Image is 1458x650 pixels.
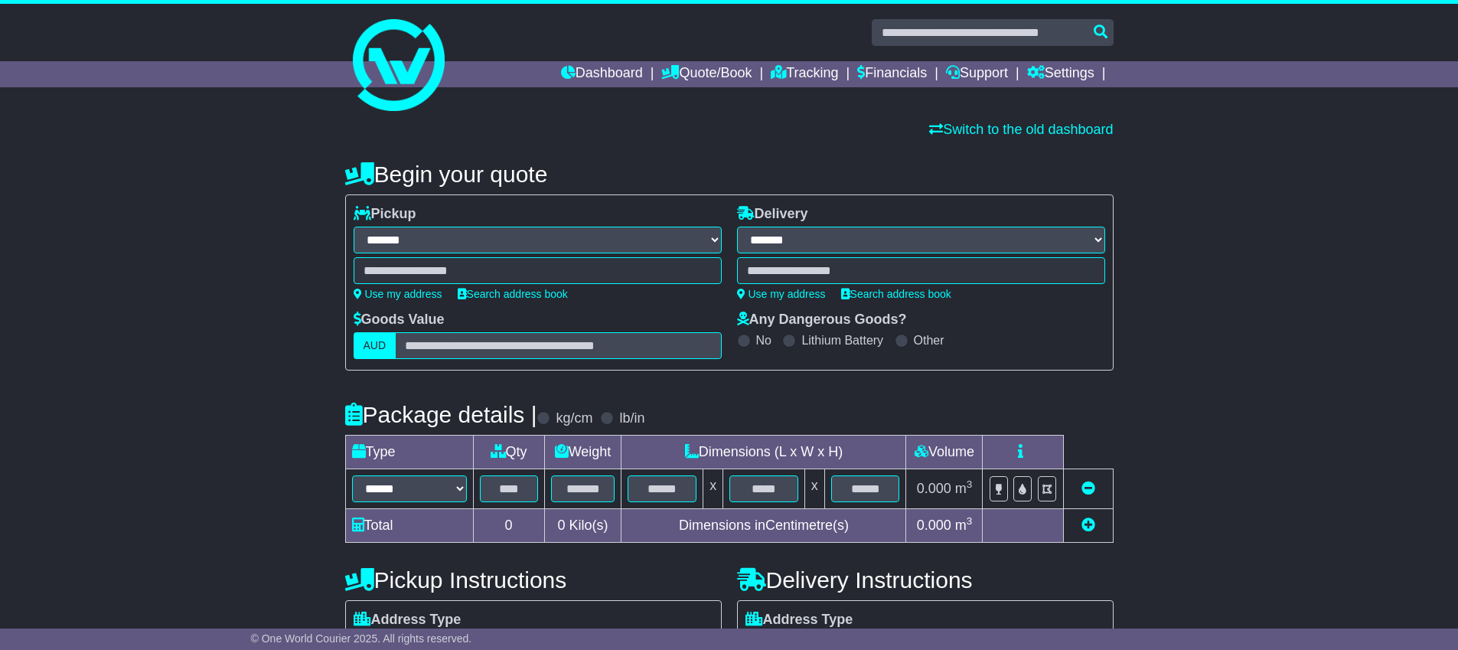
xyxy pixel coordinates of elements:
[557,518,565,533] span: 0
[914,333,944,348] label: Other
[737,312,907,328] label: Any Dangerous Goods?
[473,436,544,469] td: Qty
[967,479,973,490] sup: 3
[458,288,568,300] a: Search address book
[544,436,621,469] td: Weight
[737,567,1114,593] h4: Delivery Instructions
[1081,481,1095,496] a: Remove this item
[621,509,906,543] td: Dimensions in Centimetre(s)
[955,518,973,533] span: m
[703,469,723,509] td: x
[473,509,544,543] td: 0
[771,61,838,87] a: Tracking
[906,436,983,469] td: Volume
[841,288,951,300] a: Search address book
[917,518,951,533] span: 0.000
[619,410,644,427] label: lb/in
[857,61,927,87] a: Financials
[745,612,853,629] label: Address Type
[544,509,621,543] td: Kilo(s)
[929,122,1113,137] a: Switch to the old dashboard
[661,61,752,87] a: Quote/Book
[737,206,808,223] label: Delivery
[1027,61,1094,87] a: Settings
[354,288,442,300] a: Use my address
[345,402,537,427] h4: Package details |
[737,288,826,300] a: Use my address
[556,410,592,427] label: kg/cm
[354,332,396,359] label: AUD
[354,206,416,223] label: Pickup
[917,481,951,496] span: 0.000
[967,515,973,527] sup: 3
[756,333,771,348] label: No
[345,509,473,543] td: Total
[804,469,824,509] td: x
[1081,518,1095,533] a: Add new item
[354,612,462,629] label: Address Type
[955,481,973,496] span: m
[621,436,906,469] td: Dimensions (L x W x H)
[801,333,883,348] label: Lithium Battery
[561,61,643,87] a: Dashboard
[345,567,722,593] h4: Pickup Instructions
[251,632,472,645] span: © One World Courier 2025. All rights reserved.
[345,162,1114,187] h4: Begin your quote
[354,312,445,328] label: Goods Value
[946,61,1008,87] a: Support
[345,436,473,469] td: Type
